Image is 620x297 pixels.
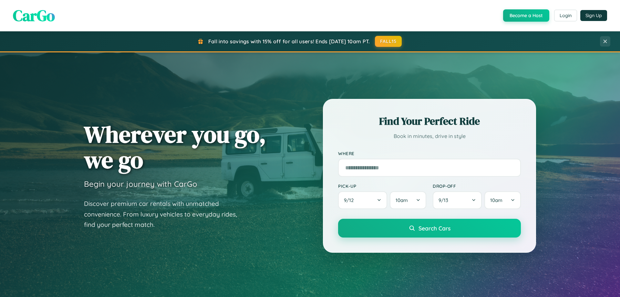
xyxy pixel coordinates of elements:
[208,38,370,45] span: Fall into savings with 15% off for all users! Ends [DATE] 10am PT.
[338,151,521,156] label: Where
[418,225,450,232] span: Search Cars
[390,191,426,209] button: 10am
[84,179,197,189] h3: Begin your journey with CarGo
[439,197,451,203] span: 9 / 13
[338,114,521,128] h2: Find Your Perfect Ride
[484,191,521,209] button: 10am
[84,122,266,173] h1: Wherever you go, we go
[554,10,577,21] button: Login
[13,5,55,26] span: CarGo
[503,9,549,22] button: Become a Host
[396,197,408,203] span: 10am
[490,197,502,203] span: 10am
[338,219,521,238] button: Search Cars
[84,198,245,230] p: Discover premium car rentals with unmatched convenience. From luxury vehicles to everyday rides, ...
[338,183,426,189] label: Pick-up
[338,191,387,209] button: 9/12
[433,191,482,209] button: 9/13
[375,36,402,47] button: FALL15
[344,197,357,203] span: 9 / 12
[580,10,607,21] button: Sign Up
[338,132,521,141] p: Book in minutes, drive in style
[433,183,521,189] label: Drop-off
